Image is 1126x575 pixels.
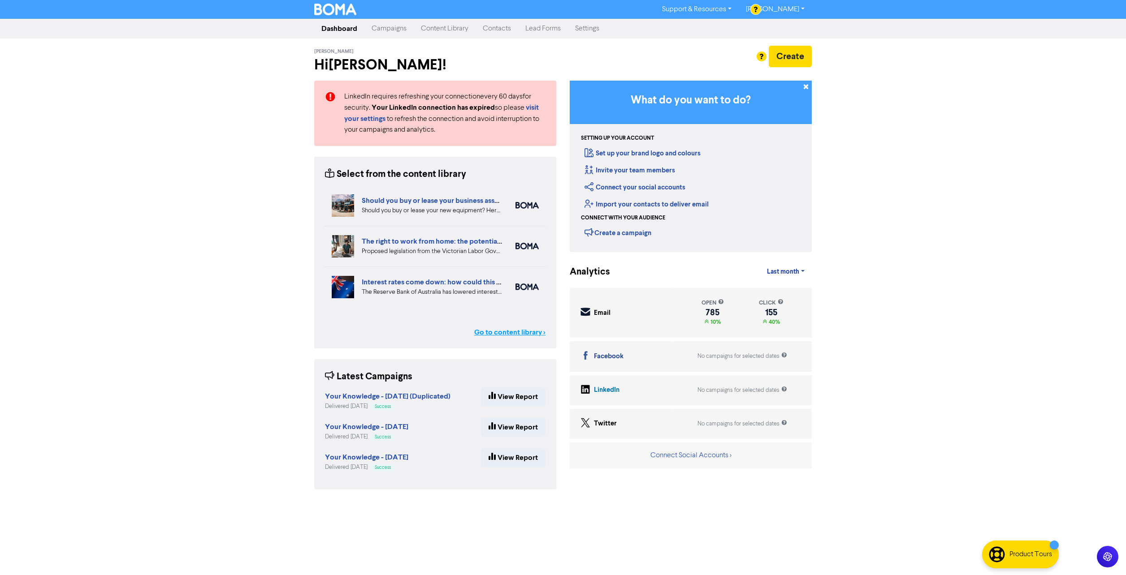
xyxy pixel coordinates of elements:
[697,352,787,360] div: No campaigns for selected dates
[759,299,784,307] div: click
[362,237,629,246] a: The right to work from home: the potential impact for your employees and business
[702,299,724,307] div: open
[414,20,476,38] a: Content Library
[515,283,539,290] img: boma
[515,202,539,209] img: boma_accounting
[760,263,812,281] a: Last month
[1081,532,1126,575] iframe: Chat Widget
[325,454,408,461] a: Your Knowledge - [DATE]
[585,166,675,175] a: Invite your team members
[481,418,546,437] a: View Report
[325,370,412,384] div: Latest Campaigns
[585,183,685,192] a: Connect your social accounts
[481,387,546,406] a: View Report
[650,450,732,461] button: Connect Social Accounts >
[325,402,450,411] div: Delivered [DATE]
[594,385,619,395] div: LinkedIn
[581,134,654,142] div: Setting up your account
[362,206,502,215] div: Should you buy or lease your new equipment? Here are some pros and cons of each. We also can revi...
[314,20,364,38] a: Dashboard
[474,327,546,338] a: Go to content library >
[697,386,787,395] div: No campaigns for selected dates
[515,243,539,249] img: boma
[585,149,701,158] a: Set up your brand logo and colours
[594,308,611,318] div: Email
[481,448,546,467] a: View Report
[655,2,739,17] a: Support & Resources
[314,56,556,73] h2: Hi [PERSON_NAME] !
[364,20,414,38] a: Campaigns
[325,393,450,400] a: Your Knowledge - [DATE] (Duplicated)
[581,214,665,222] div: Connect with your audience
[362,278,593,287] a: Interest rates come down: how could this affect your business finances?
[767,268,799,276] span: Last month
[375,404,391,409] span: Success
[325,424,408,431] a: Your Knowledge - [DATE]
[314,4,356,15] img: BOMA Logo
[372,103,495,112] strong: Your LinkedIn connection has expired
[583,94,798,107] h3: What do you want to do?
[709,318,721,326] span: 10%
[362,287,502,297] div: The Reserve Bank of Australia has lowered interest rates. What does a drop in interest rates mean...
[325,463,408,472] div: Delivered [DATE]
[697,420,787,428] div: No campaigns for selected dates
[375,465,391,470] span: Success
[767,318,780,326] span: 40%
[568,20,606,38] a: Settings
[570,265,599,279] div: Analytics
[759,309,784,316] div: 155
[344,104,539,123] a: visit your settings
[585,226,651,239] div: Create a campaign
[585,200,709,209] a: Import your contacts to deliver email
[594,352,624,362] div: Facebook
[518,20,568,38] a: Lead Forms
[325,167,466,181] div: Select from the content library
[325,433,408,441] div: Delivered [DATE]
[570,81,812,252] div: Getting Started in BOMA
[362,196,507,205] a: Should you buy or lease your business assets?
[325,392,450,401] strong: Your Knowledge - [DATE] (Duplicated)
[769,46,812,67] button: Create
[739,2,812,17] a: [PERSON_NAME]
[314,48,354,55] span: [PERSON_NAME]
[375,435,391,439] span: Success
[362,247,502,256] div: Proposed legislation from the Victorian Labor Government could offer your employees the right to ...
[325,422,408,431] strong: Your Knowledge - [DATE]
[476,20,518,38] a: Contacts
[594,419,617,429] div: Twitter
[338,91,552,135] div: LinkedIn requires refreshing your connection every 60 days for security. so please to refresh the...
[325,453,408,462] strong: Your Knowledge - [DATE]
[702,309,724,316] div: 785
